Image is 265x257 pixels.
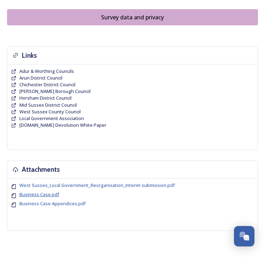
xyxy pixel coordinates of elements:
[7,9,258,25] button: Survey data and privacy
[19,102,77,108] a: Mid Sussex District Council
[234,226,254,246] button: Open Chat
[19,122,106,128] span: [DOMAIN_NAME] Devolution White Paper
[19,182,175,188] span: West Sussex_Local Government_Reorganisation_Interim submission.pdf
[19,88,91,94] span: [PERSON_NAME] Borough Council
[19,75,62,81] a: Arun District Council
[19,108,81,115] a: West Sussex County Council
[19,68,74,75] a: Adur & Worthing Councils
[19,95,72,101] a: Horsham District Council
[19,191,59,198] span: Business Case.pdf
[19,88,91,95] a: [PERSON_NAME] Borough Council
[19,68,74,74] span: Adur & Worthing Councils
[19,95,72,101] span: Horsham District Council
[22,164,60,175] h3: Attachments
[19,122,106,128] a: [DOMAIN_NAME] Devolution White Paper
[19,102,77,108] span: Mid Sussex District Council
[19,81,75,88] a: Chichester District Council
[19,115,84,122] a: Local Government Association
[22,50,37,61] h3: Links
[19,200,86,207] span: Business Case Appendices.pdf
[11,13,254,21] div: Survey data and privacy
